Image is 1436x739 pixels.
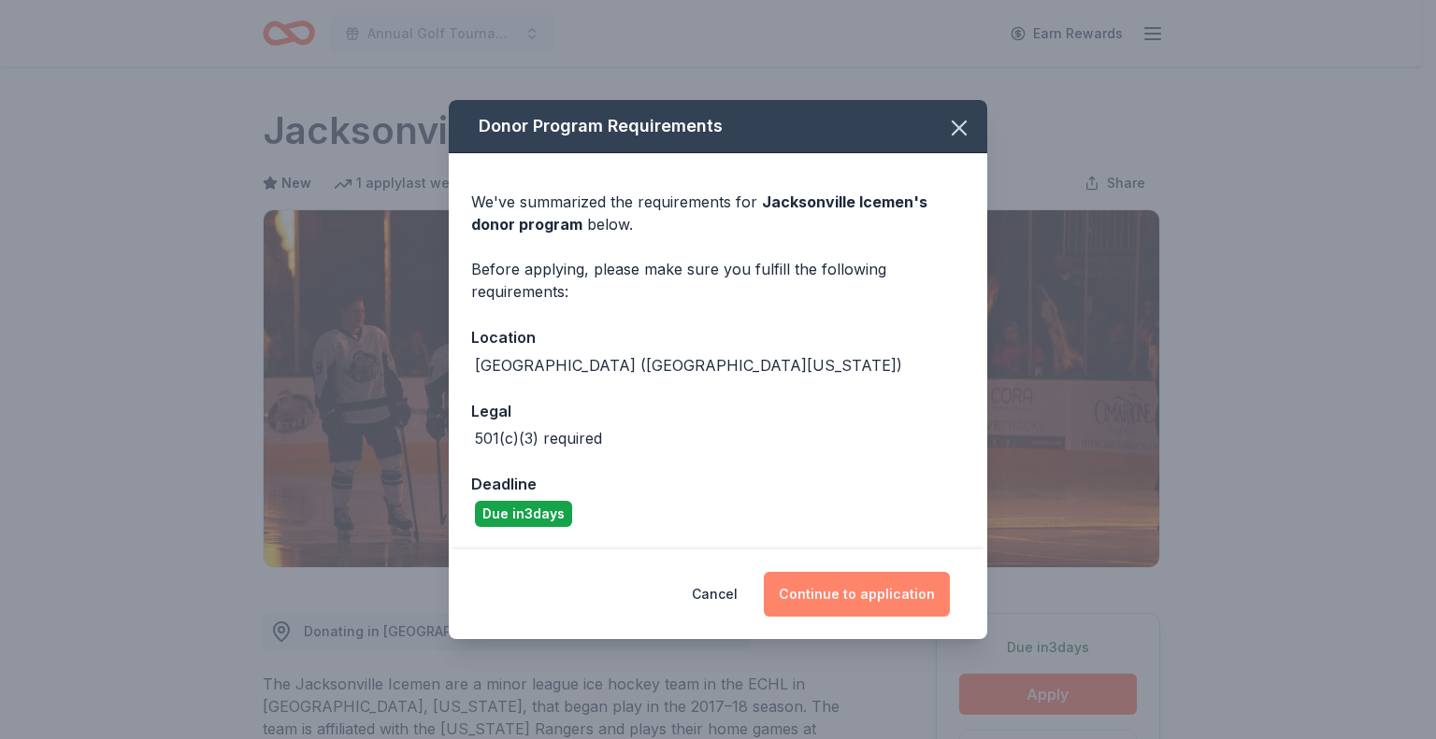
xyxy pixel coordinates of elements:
[471,399,965,423] div: Legal
[764,572,950,617] button: Continue to application
[475,427,602,449] div: 501(c)(3) required
[471,258,965,303] div: Before applying, please make sure you fulfill the following requirements:
[471,325,965,349] div: Location
[449,100,987,153] div: Donor Program Requirements
[471,191,965,235] div: We've summarized the requirements for below.
[475,354,902,377] div: [GEOGRAPHIC_DATA] ([GEOGRAPHIC_DATA][US_STATE])
[475,501,572,527] div: Due in 3 days
[692,572,738,617] button: Cancel
[471,472,965,496] div: Deadline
